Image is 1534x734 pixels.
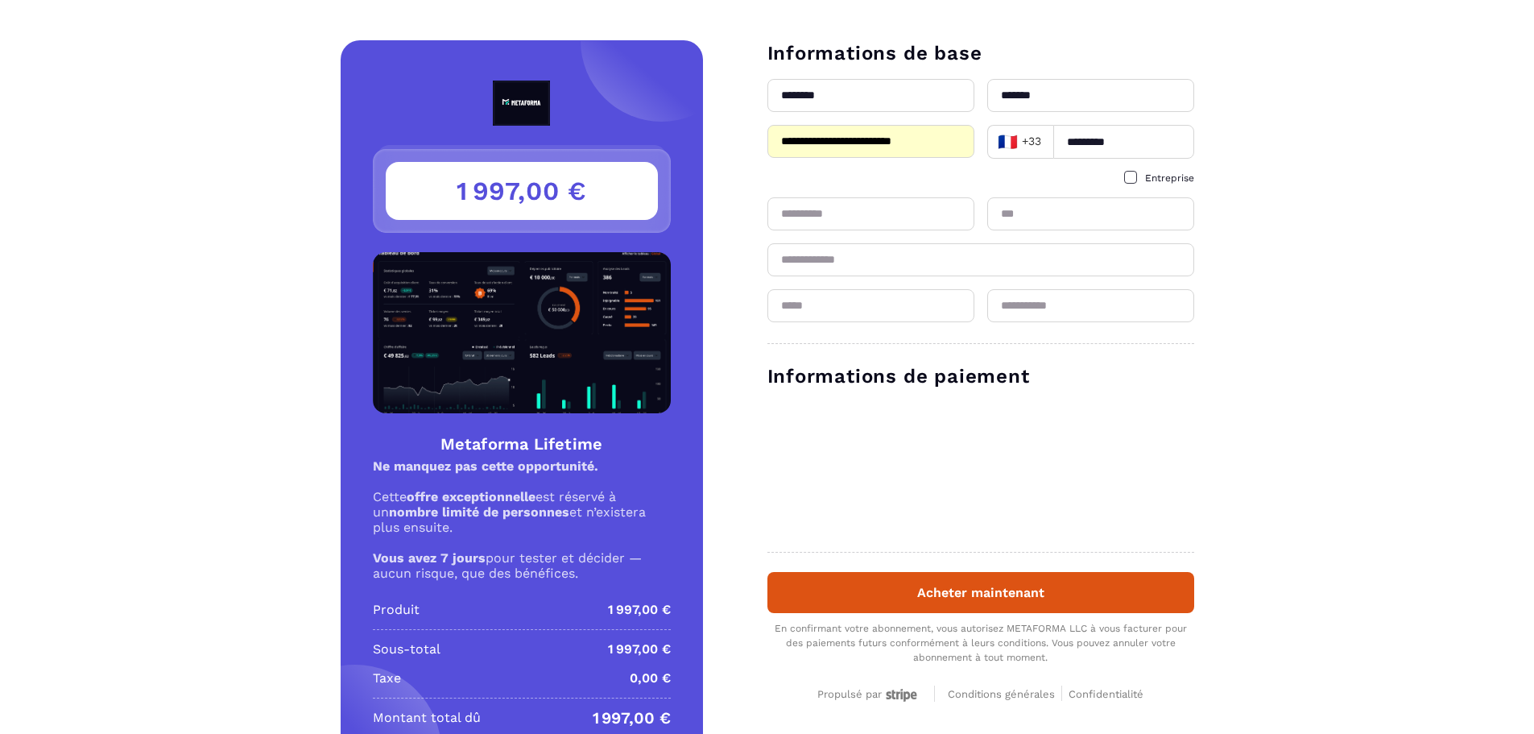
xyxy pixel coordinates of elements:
[373,550,671,581] p: pour tester et décider — aucun risque, que des bénéfices.
[948,688,1055,700] span: Conditions générales
[373,600,420,620] p: Produit
[373,458,598,474] strong: Ne manquez pas cette opportunité.
[1145,172,1194,184] span: Entreprise
[948,686,1062,701] a: Conditions générales
[1045,130,1048,154] input: Search for option
[767,572,1194,613] button: Acheter maintenant
[389,504,569,520] strong: nombre limité de personnes
[998,131,1018,153] span: 🇫🇷
[997,131,1042,153] span: +33
[373,550,486,566] strong: Vous avez 7 jours
[456,81,588,126] img: logo
[987,125,1053,159] div: Search for option
[373,489,671,535] p: Cette est réservé à un et n’existera plus ensuite.
[767,363,1194,389] h3: Informations de paiement
[373,640,440,659] p: Sous-total
[593,708,671,728] p: 1 997,00 €
[817,686,921,701] a: Propulsé par
[767,621,1194,665] div: En confirmant votre abonnement, vous autorisez METAFORMA LLC à vous facturer pour des paiements f...
[386,162,658,220] h3: 1 997,00 €
[373,433,671,455] h4: Metaforma Lifetime
[630,669,671,688] p: 0,00 €
[373,252,671,413] img: Product Image
[608,600,671,620] p: 1 997,00 €
[1069,686,1143,701] a: Confidentialité
[407,489,535,504] strong: offre exceptionnelle
[764,399,1197,536] iframe: Cadre de saisie sécurisé pour le paiement
[767,40,1194,66] h3: Informations de base
[608,640,671,659] p: 1 997,00 €
[817,688,921,702] div: Propulsé par
[1069,688,1143,700] span: Confidentialité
